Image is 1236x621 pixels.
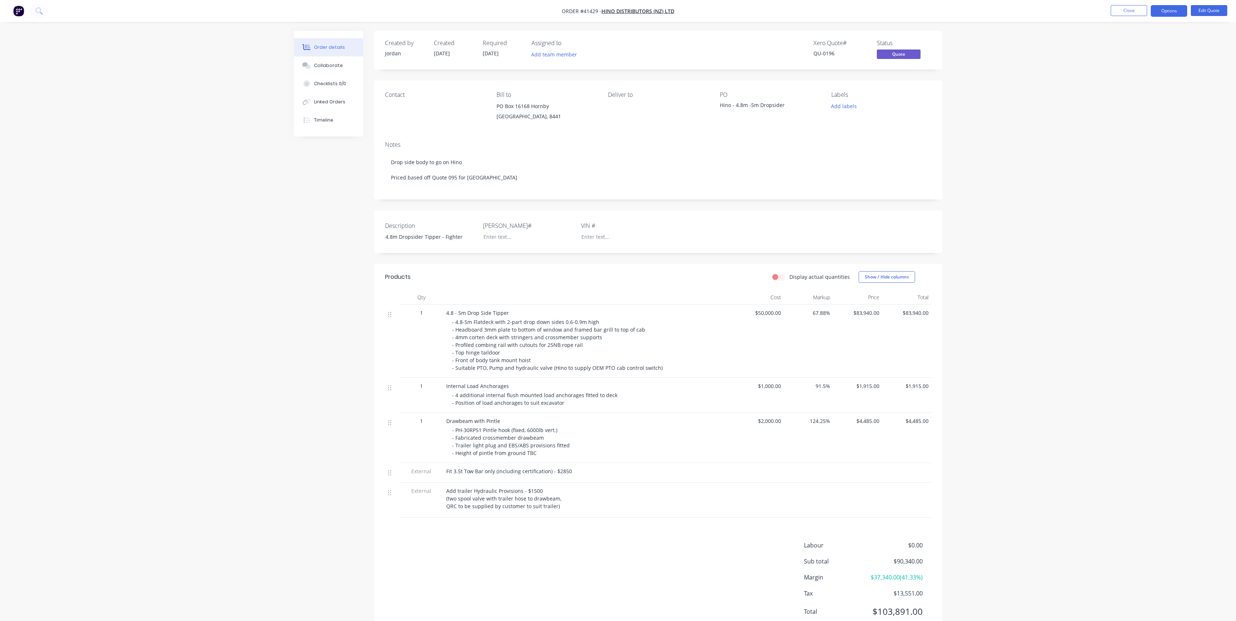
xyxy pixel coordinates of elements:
span: 1 [420,417,423,425]
span: - PH-30RP51 Pintle hook (fixed, 6000lb vert.) - Fabricated crossmember drawbeam - Trailer light p... [452,427,570,456]
span: $4,485.00 [885,417,929,425]
div: Qty [400,290,443,305]
div: Assigned to [531,40,604,47]
span: $4,485.00 [836,417,879,425]
span: 1 [420,309,423,317]
span: $13,551.00 [868,589,922,598]
span: 4.8 - 5m Drop Side Tipper [446,309,509,316]
label: [PERSON_NAME]# [483,221,574,230]
label: VIN # [581,221,672,230]
div: PO Box 16168 Hornby[GEOGRAPHIC_DATA], 8441 [497,101,596,124]
div: Timeline [314,117,333,123]
span: $1,000.00 [738,382,781,390]
button: Add labels [827,101,861,111]
div: [GEOGRAPHIC_DATA], 8441 [497,111,596,122]
button: Edit Quote [1191,5,1227,16]
span: $103,891.00 [868,605,922,618]
div: PO Box 16168 Hornby [497,101,596,111]
div: Xero Quote # [813,40,868,47]
span: Drawbeam with Pintle [446,418,500,424]
span: $37,340.00 ( 41.33 %) [868,573,922,582]
span: [DATE] [434,50,450,57]
span: Fit 3.5t Tow Bar only (including certification) - $2850 [446,468,572,475]
span: - 4 additional internal flush mounted load anchorages fitted to deck - Position of load anchorage... [452,392,617,406]
span: Sub total [804,557,869,566]
button: Add team member [527,50,581,59]
span: Tax [804,589,869,598]
div: Cost [735,290,784,305]
span: Order #41429 - [562,8,601,15]
span: $1,915.00 [885,382,929,390]
span: $1,915.00 [836,382,879,390]
div: Jordan [385,50,425,57]
label: Description [385,221,476,230]
div: Checklists 0/0 [314,80,346,87]
span: Internal Load Anchorages [446,383,509,389]
span: $50,000.00 [738,309,781,317]
label: Display actual quantities [789,273,850,281]
a: Hino Distributors (NZ) Ltd [601,8,674,15]
div: Required [483,40,523,47]
button: Order details [294,38,363,56]
span: $90,340.00 [868,557,922,566]
span: External [403,467,440,475]
div: Markup [784,290,833,305]
button: Options [1151,5,1187,17]
div: Order details [314,44,345,51]
button: Close [1111,5,1147,16]
span: [DATE] [483,50,499,57]
button: Checklists 0/0 [294,75,363,93]
button: Linked Orders [294,93,363,111]
span: Labour [804,541,869,550]
div: 4.8m Dropsider Tipper - Fighter [380,232,471,242]
div: Bill to [497,91,596,98]
div: Deliver to [608,91,708,98]
span: 1 [420,382,423,390]
span: 67.88% [787,309,830,317]
span: 124.25% [787,417,830,425]
span: $83,940.00 [885,309,929,317]
div: Total [882,290,931,305]
div: Contact [385,91,485,98]
span: Margin [804,573,869,582]
div: Created [434,40,474,47]
button: Quote [877,50,921,60]
div: Collaborate [314,62,343,69]
div: Created by [385,40,425,47]
div: Price [833,290,882,305]
span: Add trailer Hydraulic Provisions - $1500 (two spool valve with trailer hose to drawbeam, QRC to b... [446,487,563,510]
button: Collaborate [294,56,363,75]
button: Timeline [294,111,363,129]
div: Linked Orders [314,99,345,105]
span: $83,940.00 [836,309,879,317]
button: Add team member [531,50,581,59]
div: Labels [831,91,931,98]
div: Products [385,273,411,281]
span: External [403,487,440,495]
span: - 4.8-5m Flatdeck with 2-part drop down sides 0.6-0.9m high - Headboard 3mm plate to bottom of wi... [452,319,663,371]
span: $2,000.00 [738,417,781,425]
img: Factory [13,5,24,16]
div: Status [877,40,931,47]
span: 91.5% [787,382,830,390]
div: Drop side body to go on Hino Priced based off Quote 095 for [GEOGRAPHIC_DATA] [385,151,931,189]
div: Notes [385,141,931,148]
div: QU-0196 [813,50,868,57]
div: PO [720,91,820,98]
span: $0.00 [868,541,922,550]
div: Hino - 4.8m -5m Dropsider [720,101,811,111]
span: Total [804,607,869,616]
button: Show / Hide columns [859,271,915,283]
span: Quote [877,50,921,59]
